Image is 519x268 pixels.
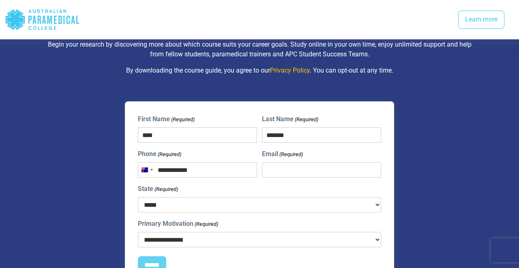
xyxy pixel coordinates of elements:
[262,149,303,159] label: Email
[138,184,178,194] label: State
[138,149,181,159] label: Phone
[262,114,318,124] label: Last Name
[279,150,303,159] span: (Required)
[138,114,195,124] label: First Name
[138,163,155,177] button: Selected country
[194,220,219,228] span: (Required)
[294,116,319,124] span: (Required)
[138,219,218,229] label: Primary Motivation
[458,11,504,29] a: Learn more
[270,66,310,74] a: Privacy Policy
[43,40,476,59] p: Begin your research by discovering more about which course suits your career goals. Study online ...
[154,185,178,193] span: (Required)
[5,6,80,33] div: Australian Paramedical College
[157,150,182,159] span: (Required)
[171,116,195,124] span: (Required)
[43,66,476,75] p: By downloading the course guide, you agree to our . You can opt-out at any time.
